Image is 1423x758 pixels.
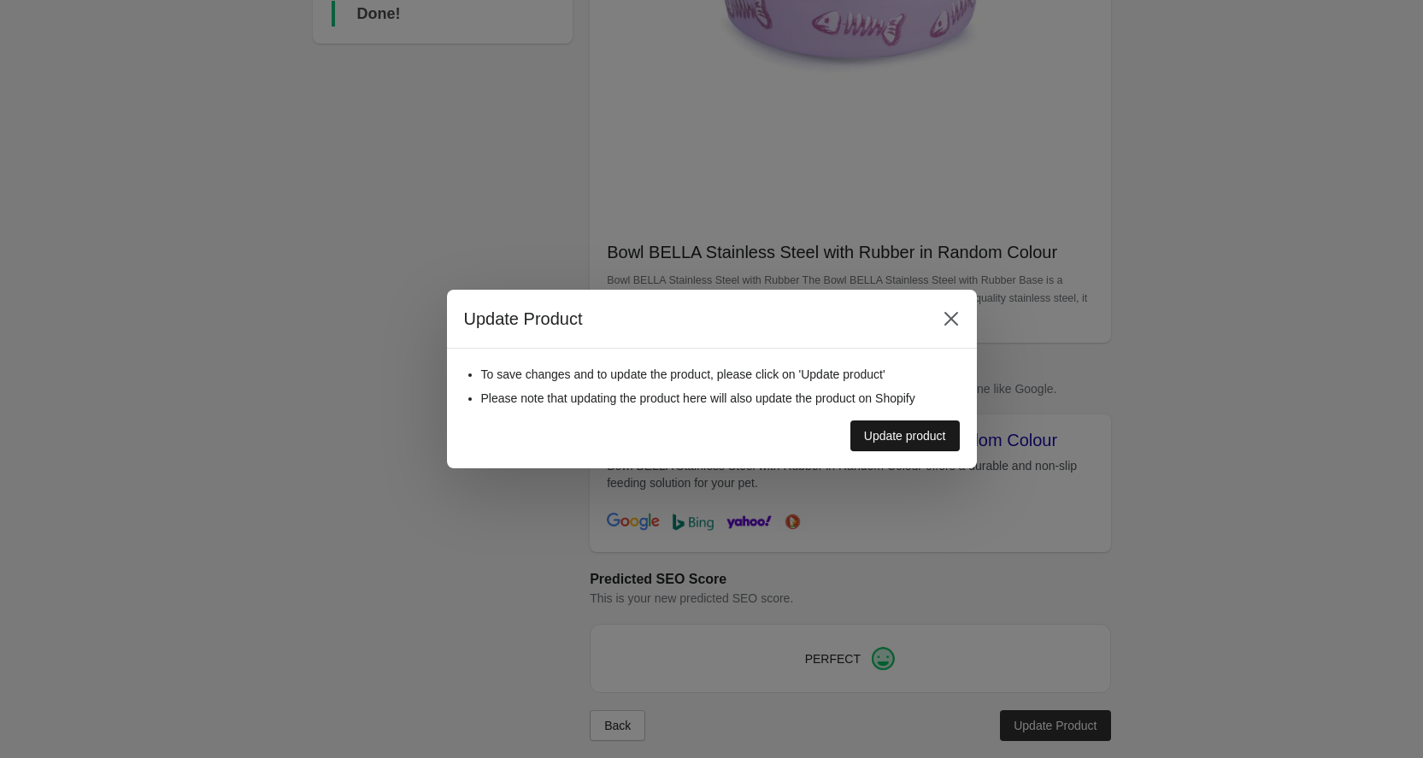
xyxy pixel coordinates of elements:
[864,429,946,443] div: Update product
[936,303,967,334] button: Close
[464,307,919,331] h2: Update Product
[481,366,960,383] li: To save changes and to update the product, please click on 'Update product'
[850,420,960,451] button: Update product
[481,390,960,407] li: Please note that updating the product here will also update the product on Shopify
